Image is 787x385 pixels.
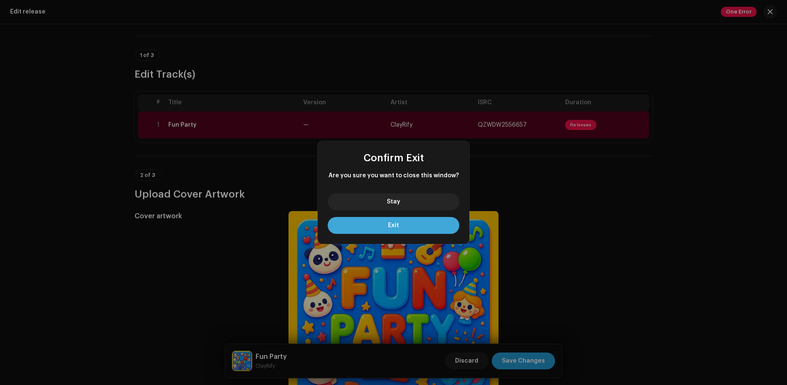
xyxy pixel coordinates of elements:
[328,193,459,210] button: Stay
[364,153,424,163] span: Confirm Exit
[328,217,459,234] button: Exit
[388,222,399,228] span: Exit
[387,199,400,205] span: Stay
[328,171,459,180] span: Are you sure you want to close this window?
